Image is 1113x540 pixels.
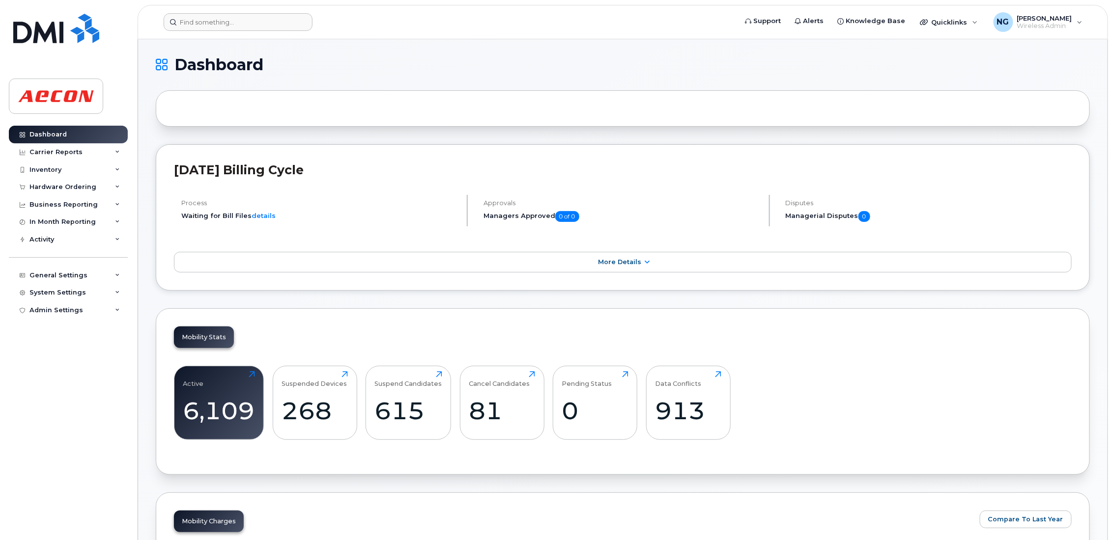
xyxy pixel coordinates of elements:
[181,211,458,220] li: Waiting for Bill Files
[183,371,255,434] a: Active6,109
[375,396,442,425] div: 615
[282,396,348,425] div: 268
[484,199,761,207] h4: Approvals
[282,371,348,434] a: Suspended Devices268
[786,211,1072,222] h5: Managerial Disputes
[469,371,530,387] div: Cancel Candidates
[375,371,442,434] a: Suspend Candidates615
[858,211,870,222] span: 0
[562,396,628,425] div: 0
[183,371,204,387] div: Active
[181,199,458,207] h4: Process
[562,371,628,434] a: Pending Status0
[980,511,1072,528] button: Compare To Last Year
[562,371,612,387] div: Pending Status
[375,371,442,387] div: Suspend Candidates
[988,514,1063,524] span: Compare To Last Year
[183,396,255,425] div: 6,109
[655,371,701,387] div: Data Conflicts
[786,199,1072,207] h4: Disputes
[252,212,276,219] a: details
[282,371,347,387] div: Suspended Devices
[655,371,721,434] a: Data Conflicts913
[174,162,1072,177] h2: [DATE] Billing Cycle
[484,211,761,222] h5: Managers Approved
[555,211,579,222] span: 0 of 0
[655,396,721,425] div: 913
[469,396,535,425] div: 81
[174,57,263,72] span: Dashboard
[469,371,535,434] a: Cancel Candidates81
[598,258,641,266] span: More Details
